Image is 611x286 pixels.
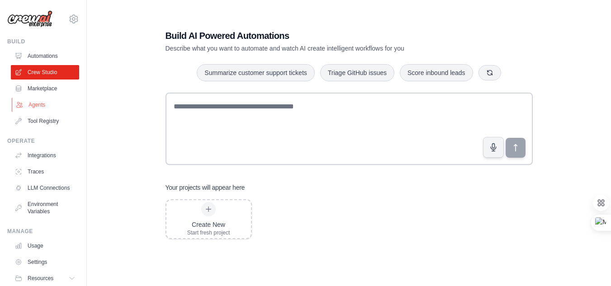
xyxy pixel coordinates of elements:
a: Tool Registry [11,114,79,128]
a: Crew Studio [11,65,79,80]
a: Automations [11,49,79,63]
button: Summarize customer support tickets [197,64,314,81]
div: Build [7,38,79,45]
a: Integrations [11,148,79,163]
div: Operate [7,137,79,145]
div: Manage [7,228,79,235]
a: Traces [11,164,79,179]
a: Settings [11,255,79,269]
div: Start fresh project [187,229,230,236]
a: Agents [12,98,80,112]
button: Triage GitHub issues [320,64,394,81]
button: Click to speak your automation idea [483,137,504,158]
button: Resources [11,271,79,286]
div: Create New [187,220,230,229]
button: Score inbound leads [400,64,473,81]
button: Get new suggestions [478,65,501,80]
span: Resources [28,275,53,282]
a: Environment Variables [11,197,79,219]
h1: Build AI Powered Automations [166,29,469,42]
h3: Your projects will appear here [166,183,245,192]
a: LLM Connections [11,181,79,195]
img: Logo [7,10,52,28]
iframe: Chat Widget [566,243,611,286]
p: Describe what you want to automate and watch AI create intelligent workflows for you [166,44,469,53]
a: Marketplace [11,81,79,96]
a: Usage [11,239,79,253]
